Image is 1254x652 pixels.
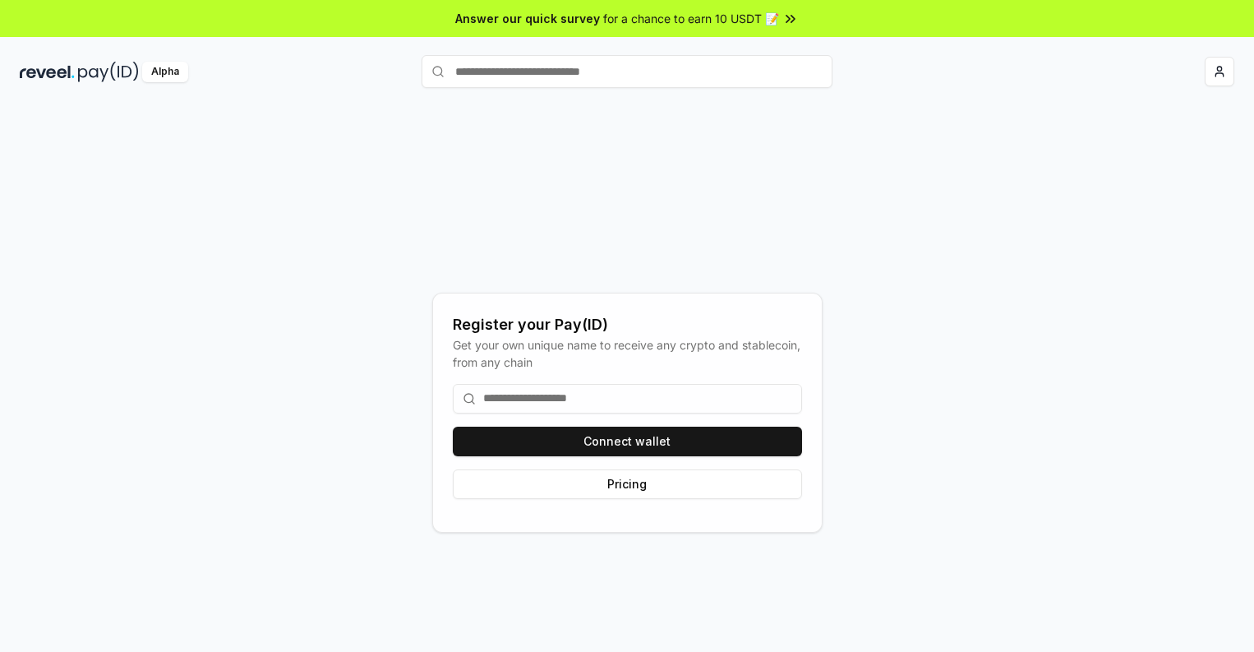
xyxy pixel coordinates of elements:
button: Connect wallet [453,427,802,456]
img: pay_id [78,62,139,82]
button: Pricing [453,469,802,499]
img: reveel_dark [20,62,75,82]
div: Get your own unique name to receive any crypto and stablecoin, from any chain [453,336,802,371]
span: Answer our quick survey [455,10,600,27]
div: Alpha [142,62,188,82]
div: Register your Pay(ID) [453,313,802,336]
span: for a chance to earn 10 USDT 📝 [603,10,779,27]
